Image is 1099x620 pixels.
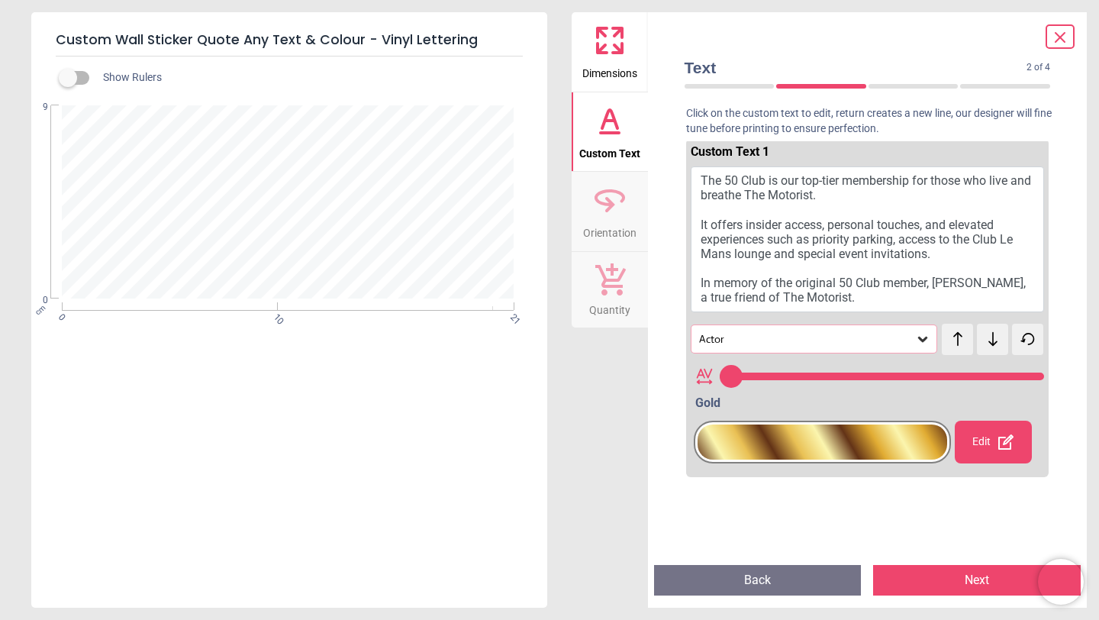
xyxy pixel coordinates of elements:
button: Quantity [572,252,648,328]
span: Orientation [583,218,637,241]
button: Back [654,565,862,596]
button: The 50 Club is our top-tier membership for those who live and breathe The Motorist. It offers ins... [691,166,1045,312]
button: Orientation [572,172,648,251]
iframe: Brevo live chat [1038,559,1084,605]
span: 9 [19,101,48,114]
span: Custom Text [579,139,640,162]
span: Text [685,57,1027,79]
div: Actor [698,333,916,346]
div: Gold [695,395,1045,412]
div: Show Rulers [68,69,547,87]
span: Dimensions [582,59,637,82]
button: Next [873,565,1081,596]
span: Quantity [589,295,630,318]
div: Edit [955,421,1032,463]
h5: Custom Wall Sticker Quote Any Text & Colour - Vinyl Lettering [56,24,523,57]
p: Click on the custom text to edit, return creates a new line, our designer will fine tune before p... [672,106,1063,136]
span: Custom Text 1 [691,144,769,159]
span: 2 of 4 [1026,61,1050,74]
span: 0 [19,294,48,307]
button: Custom Text [572,92,648,172]
button: Dimensions [572,12,648,92]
